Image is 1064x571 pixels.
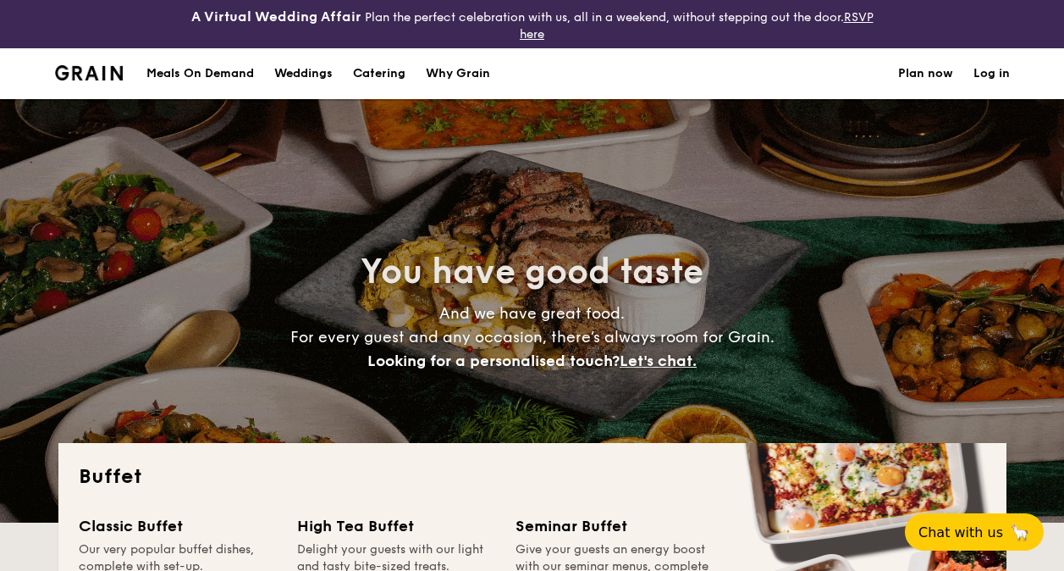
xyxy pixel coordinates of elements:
div: Why Grain [426,48,490,99]
a: Why Grain [416,48,500,99]
a: Meals On Demand [136,48,264,99]
div: High Tea Buffet [297,514,495,538]
span: 🦙 [1010,523,1030,542]
h2: Buffet [79,463,986,491]
a: Log in [973,48,1010,99]
div: Classic Buffet [79,514,277,538]
div: Weddings [274,48,333,99]
h4: A Virtual Wedding Affair [191,7,361,27]
span: You have good taste [361,252,703,292]
a: Catering [343,48,416,99]
a: Weddings [264,48,343,99]
a: Plan now [898,48,953,99]
span: Looking for a personalised touch? [367,352,620,370]
span: Let's chat. [620,352,697,370]
span: And we have great food. For every guest and any occasion, there’s always room for Grain. [290,304,775,370]
div: Seminar Buffet [515,514,714,538]
h1: Catering [353,48,405,99]
div: Plan the perfect celebration with us, all in a weekend, without stepping out the door. [178,7,887,42]
a: Logotype [55,65,124,80]
img: Grain [55,65,124,80]
span: Chat with us [918,524,1003,541]
button: Chat with us🦙 [905,513,1044,551]
div: Meals On Demand [146,48,254,99]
